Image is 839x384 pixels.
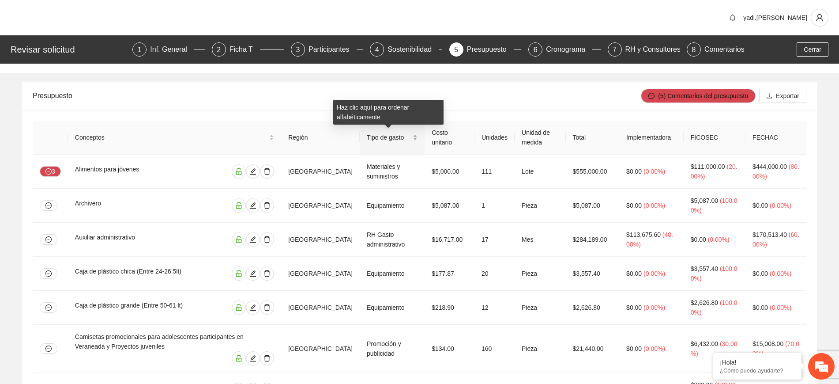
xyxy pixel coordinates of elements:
[230,42,260,57] div: Ficha T
[474,325,515,373] td: 160
[45,346,52,352] span: message
[281,325,360,373] td: [GEOGRAPHIC_DATA]
[260,304,274,311] span: delete
[691,265,718,272] span: $3,557.40
[281,257,360,291] td: [GEOGRAPHIC_DATA]
[691,163,725,170] span: $111,000.00
[212,42,284,57] div: 2Ficha T
[625,42,688,57] div: RH y Consultores
[217,46,221,53] span: 2
[246,202,260,209] span: edit
[360,189,425,223] td: Equipamiento
[232,168,245,175] span: unlock
[619,121,684,155] th: Implementadora
[138,46,142,53] span: 1
[232,232,246,247] button: unlock
[566,291,620,325] td: $2,626.80
[246,164,260,179] button: edit
[626,231,661,238] span: $113,675.60
[291,42,363,57] div: 3Participantes
[425,155,474,189] td: $5,000.00
[515,121,565,155] th: Unidad de medida
[720,359,795,366] div: ¡Hola!
[692,46,696,53] span: 8
[75,198,166,213] div: Archivero
[51,118,122,207] span: Estamos en línea.
[515,257,565,291] td: Pieza
[743,14,807,21] span: yadi.[PERSON_NAME]
[45,236,52,243] span: message
[246,168,260,175] span: edit
[474,223,515,257] td: 17
[691,236,706,243] span: $0.00
[260,266,274,281] button: delete
[232,236,245,243] span: unlock
[375,46,379,53] span: 4
[474,155,515,189] td: 111
[643,202,665,209] span: ( 0.00% )
[449,42,521,57] div: 5Presupuesto
[566,189,620,223] td: $5,087.00
[40,166,61,177] button: message3
[246,300,260,315] button: edit
[232,304,245,311] span: unlock
[132,42,204,57] div: 1Inf. General
[759,89,806,103] button: downloadExportar
[246,355,260,362] span: edit
[752,231,787,238] span: $170,513.40
[40,268,57,279] button: message
[566,325,620,373] td: $21,440.00
[720,367,795,374] p: ¿Cómo puedo ayudarte?
[45,202,52,209] span: message
[626,304,642,311] span: $0.00
[360,291,425,325] td: Equipamiento
[797,42,828,57] button: Cerrar
[232,202,245,209] span: unlock
[515,189,565,223] td: Pieza
[260,270,274,277] span: delete
[643,345,665,352] span: ( 0.00% )
[281,155,360,189] td: [GEOGRAPHIC_DATA]
[474,257,515,291] td: 20
[474,121,515,155] th: Unidades
[232,266,246,281] button: unlock
[260,198,274,213] button: delete
[804,45,821,54] span: Cerrar
[360,155,425,189] td: Materiales y suministros
[626,270,642,277] span: $0.00
[246,270,260,277] span: edit
[770,270,791,277] span: ( 0.00% )
[684,121,745,155] th: FICOSEC
[687,42,745,57] div: 8Comentarios
[260,300,274,315] button: delete
[474,291,515,325] td: 12
[45,304,52,311] span: message
[232,300,246,315] button: unlock
[232,351,246,365] button: unlock
[626,168,642,175] span: $0.00
[145,4,166,26] div: Minimizar ventana de chat en vivo
[232,270,245,277] span: unlock
[811,14,828,22] span: user
[370,42,442,57] div: 4Sostenibilidad
[726,11,740,25] button: bell
[75,332,274,351] div: Camisetas promocionales para adolescentes participantes en Veraneada y Proyectos juveniles
[546,42,592,57] div: Cronograma
[643,168,665,175] span: ( 0.00% )
[360,325,425,373] td: Promoción y publicidad
[515,291,565,325] td: Pieza
[691,340,737,357] span: ( 30.00% )
[613,46,617,53] span: 7
[232,164,246,179] button: unlock
[691,265,737,282] span: ( 100.00% )
[641,89,756,103] button: message(5) Comentarios del presupuesto
[752,304,768,311] span: $0.00
[46,45,148,57] div: Chatee con nosotros ahora
[75,300,207,315] div: Caja de plástico grande (Entre 50-61 lt)
[281,189,360,223] td: [GEOGRAPHIC_DATA]
[296,46,300,53] span: 3
[40,343,57,354] button: message
[770,202,791,209] span: ( 0.00% )
[691,340,718,347] span: $6,432.00
[281,291,360,325] td: [GEOGRAPHIC_DATA]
